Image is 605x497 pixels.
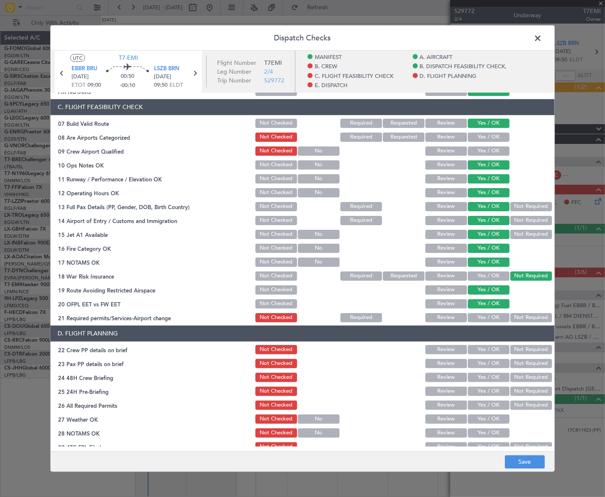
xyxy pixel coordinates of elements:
[425,146,467,155] button: Review
[468,160,509,169] button: Yes / OK
[468,257,509,266] button: Yes / OK
[510,400,552,409] button: Not Required
[468,243,509,252] button: Yes / OK
[420,63,507,71] span: B. DISPATCH FEASIBILITY CHECK,
[510,229,552,239] button: Not Required
[468,229,509,239] button: Yes / OK
[425,271,467,280] button: Review
[510,359,552,368] button: Not Required
[468,285,509,294] button: Yes / OK
[510,386,552,396] button: Not Required
[468,174,509,183] button: Yes / OK
[468,299,509,308] button: Yes / OK
[468,345,509,354] button: Yes / OK
[420,72,477,80] span: D. FLIGHT PLANNING
[468,386,509,396] button: Yes / OK
[425,386,467,396] button: Review
[468,442,509,451] button: Yes / OK
[510,313,552,322] button: Not Required
[425,442,467,451] button: Review
[468,215,509,225] button: Yes / OK
[425,229,467,239] button: Review
[425,257,467,266] button: Review
[510,271,552,280] button: Not Required
[425,132,467,141] button: Review
[425,86,467,96] button: Review
[510,372,552,382] button: Not Required
[425,118,467,128] button: Review
[425,414,467,423] button: Review
[468,414,509,423] button: Yes / OK
[510,345,552,354] button: Not Required
[468,86,509,96] button: Yes / OK
[510,442,552,451] button: Not Required
[420,53,453,61] span: A. AIRCRAFT
[50,25,555,50] header: Dispatch Checks
[468,313,509,322] button: Yes / OK
[468,202,509,211] button: Yes / OK
[468,188,509,197] button: Yes / OK
[425,285,467,294] button: Review
[468,428,509,437] button: Yes / OK
[425,243,467,252] button: Review
[510,215,552,225] button: Not Required
[468,359,509,368] button: Yes / OK
[425,202,467,211] button: Review
[425,359,467,368] button: Review
[468,400,509,409] button: Yes / OK
[468,132,509,141] button: Yes / OK
[505,455,545,469] button: Save
[510,202,552,211] button: Not Required
[425,372,467,382] button: Review
[468,372,509,382] button: Yes / OK
[425,215,467,225] button: Review
[468,118,509,128] button: Yes / OK
[425,160,467,169] button: Review
[425,299,467,308] button: Review
[425,188,467,197] button: Review
[425,345,467,354] button: Review
[468,271,509,280] button: Yes / OK
[425,174,467,183] button: Review
[425,400,467,409] button: Review
[425,313,467,322] button: Review
[468,146,509,155] button: Yes / OK
[425,428,467,437] button: Review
